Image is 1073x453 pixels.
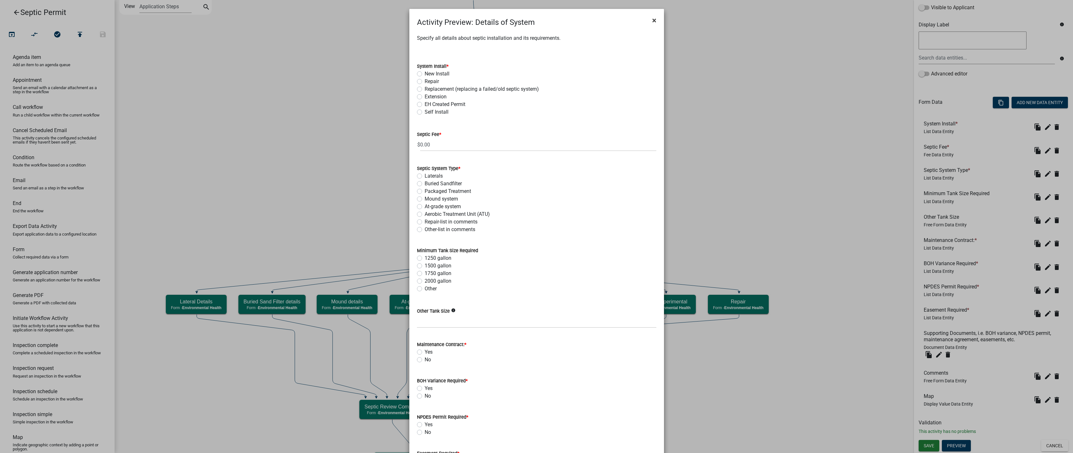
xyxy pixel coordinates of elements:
[425,188,471,195] label: Packaged Treatment
[425,70,449,78] label: New Install
[425,385,433,392] label: Yes
[652,16,656,25] span: ×
[417,309,450,314] label: Other Tank Size
[425,78,439,85] label: Repair
[425,392,431,400] label: No
[417,17,535,28] h4: Activity Preview
[417,64,448,69] label: System Install
[425,85,539,93] label: Replacement (replacing a failed/old septic system)
[425,180,462,188] label: Buried Sandfilter
[425,101,465,108] label: EH Created Permit
[647,11,661,29] button: Close
[425,421,433,428] label: Yes
[425,203,461,210] label: At-grade system
[425,195,458,203] label: Mound system
[425,210,490,218] label: Aerobic Treatment Unit (ATU)
[425,93,447,101] label: Extension
[417,138,420,151] span: $
[425,285,437,293] label: Other
[451,308,455,313] i: info
[417,166,460,171] label: Septic System Type
[417,132,441,137] label: Septic Fee
[417,379,468,383] label: BOH Variance Required
[425,226,475,233] label: Other-list in comments
[425,172,443,180] label: Laterals
[425,270,451,277] label: 1750 gallon
[425,254,451,262] label: 1250 gallon
[425,262,451,270] label: 1500 gallon
[425,348,433,356] label: Yes
[425,218,477,226] label: Repair-list in comments
[417,34,561,42] p: Specify all details about septic installation and its requirements.
[425,277,451,285] label: 2000 gallon
[425,108,448,116] label: Self Install
[425,428,431,436] label: No
[417,249,478,253] label: Minimum Tank Size Required
[417,343,466,347] label: Maintenance Contract:
[417,415,468,420] label: NPDES Permit Required
[425,356,431,364] label: No
[471,18,535,27] span: : Details of System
